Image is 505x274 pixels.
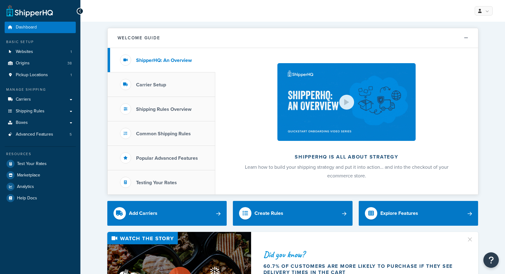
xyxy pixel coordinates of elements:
span: Test Your Rates [17,161,47,167]
span: Marketplace [17,173,40,178]
div: Basic Setup [5,39,76,45]
div: Create Rules [255,209,283,218]
div: Resources [5,151,76,157]
h3: Shipping Rules Overview [136,107,191,112]
span: Dashboard [16,25,37,30]
li: Advanced Features [5,129,76,140]
div: Explore Features [380,209,418,218]
span: Pickup Locations [16,72,48,78]
span: 1 [71,49,72,54]
span: Shipping Rules [16,109,45,114]
li: Websites [5,46,76,58]
a: Boxes [5,117,76,128]
span: Analytics [17,184,34,189]
h3: Testing Your Rates [136,180,177,185]
li: Pickup Locations [5,69,76,81]
span: 5 [70,132,72,137]
a: Pickup Locations1 [5,69,76,81]
div: Add Carriers [129,209,157,218]
h3: ShipperHQ: An Overview [136,58,192,63]
a: Help Docs [5,193,76,204]
div: Manage Shipping [5,87,76,92]
span: Help Docs [17,196,37,201]
span: Boxes [16,120,28,125]
a: Shipping Rules [5,106,76,117]
a: Origins38 [5,58,76,69]
span: Websites [16,49,33,54]
a: Websites1 [5,46,76,58]
div: Did you know? [263,250,459,259]
span: 1 [71,72,72,78]
li: Origins [5,58,76,69]
span: Origins [16,61,30,66]
a: Marketplace [5,170,76,181]
a: Explore Features [359,201,478,226]
h3: Carrier Setup [136,82,166,88]
h3: Common Shipping Rules [136,131,191,137]
img: ShipperHQ is all about strategy [277,63,415,141]
a: Test Your Rates [5,158,76,169]
a: Analytics [5,181,76,192]
a: Dashboard [5,22,76,33]
h2: Welcome Guide [118,36,160,40]
span: Learn how to build your shipping strategy and put it into action… and into the checkout of your e... [245,163,448,179]
button: Welcome Guide [108,28,478,48]
h2: ShipperHQ is all about strategy [232,154,462,160]
span: Advanced Features [16,132,53,137]
span: Carriers [16,97,31,102]
span: 38 [67,61,72,66]
a: Add Carriers [107,201,227,226]
a: Carriers [5,94,76,105]
a: Advanced Features5 [5,129,76,140]
button: Open Resource Center [483,252,499,268]
a: Create Rules [233,201,353,226]
h3: Popular Advanced Features [136,155,198,161]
